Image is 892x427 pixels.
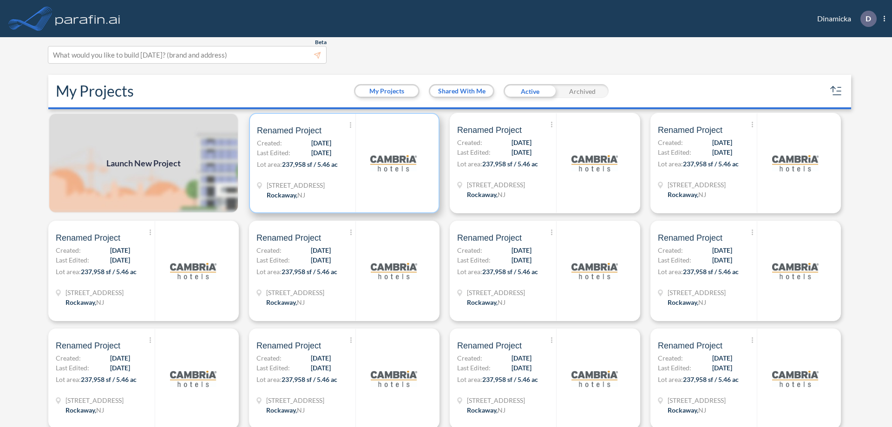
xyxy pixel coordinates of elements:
[66,406,96,414] span: Rockaway ,
[457,147,491,157] span: Last Edited:
[482,160,538,168] span: 237,958 sf / 5.46 ac
[256,232,321,243] span: Renamed Project
[457,232,522,243] span: Renamed Project
[467,395,525,405] span: 321 Mt Hope Ave
[282,375,337,383] span: 237,958 sf / 5.46 ac
[803,11,885,27] div: Dinamicka
[266,406,297,414] span: Rockaway ,
[81,268,137,276] span: 237,958 sf / 5.46 ac
[257,138,282,148] span: Created:
[512,245,531,255] span: [DATE]
[370,140,417,186] img: logo
[56,340,120,351] span: Renamed Project
[256,363,290,373] span: Last Edited:
[355,85,418,97] button: My Projects
[829,84,844,99] button: sort
[66,288,124,297] span: 321 Mt Hope Ave
[772,355,819,402] img: logo
[430,85,493,97] button: Shared With Me
[698,298,706,306] span: NJ
[467,288,525,297] span: 321 Mt Hope Ave
[56,375,81,383] span: Lot area:
[48,113,239,213] img: add
[371,248,417,294] img: logo
[498,406,505,414] span: NJ
[658,125,722,136] span: Renamed Project
[556,84,609,98] div: Archived
[311,245,331,255] span: [DATE]
[668,405,706,415] div: Rockaway, NJ
[311,363,331,373] span: [DATE]
[512,255,531,265] span: [DATE]
[504,84,556,98] div: Active
[482,268,538,276] span: 237,958 sf / 5.46 ac
[48,113,239,213] a: Launch New Project
[512,353,531,363] span: [DATE]
[66,297,104,307] div: Rockaway, NJ
[170,248,216,294] img: logo
[512,147,531,157] span: [DATE]
[81,375,137,383] span: 237,958 sf / 5.46 ac
[668,297,706,307] div: Rockaway, NJ
[658,255,691,265] span: Last Edited:
[256,255,290,265] span: Last Edited:
[256,340,321,351] span: Renamed Project
[571,140,618,186] img: logo
[110,255,130,265] span: [DATE]
[257,125,321,136] span: Renamed Project
[668,191,698,198] span: Rockaway ,
[66,395,124,405] span: 321 Mt Hope Ave
[467,298,498,306] span: Rockaway ,
[66,298,96,306] span: Rockaway ,
[712,255,732,265] span: [DATE]
[571,355,618,402] img: logo
[457,125,522,136] span: Renamed Project
[683,375,739,383] span: 237,958 sf / 5.46 ac
[772,248,819,294] img: logo
[56,363,89,373] span: Last Edited:
[457,353,482,363] span: Created:
[110,245,130,255] span: [DATE]
[256,245,282,255] span: Created:
[457,245,482,255] span: Created:
[267,191,297,199] span: Rockaway ,
[658,363,691,373] span: Last Edited:
[668,395,726,405] span: 321 Mt Hope Ave
[498,298,505,306] span: NJ
[712,245,732,255] span: [DATE]
[698,191,706,198] span: NJ
[512,363,531,373] span: [DATE]
[297,191,305,199] span: NJ
[658,353,683,363] span: Created:
[170,355,216,402] img: logo
[467,406,498,414] span: Rockaway ,
[668,180,726,190] span: 321 Mt Hope Ave
[66,405,104,415] div: Rockaway, NJ
[668,406,698,414] span: Rockaway ,
[257,148,290,158] span: Last Edited:
[683,160,739,168] span: 237,958 sf / 5.46 ac
[56,353,81,363] span: Created:
[106,157,181,170] span: Launch New Project
[658,375,683,383] span: Lot area:
[266,288,324,297] span: 321 Mt Hope Ave
[56,82,134,100] h2: My Projects
[311,148,331,158] span: [DATE]
[96,298,104,306] span: NJ
[467,190,505,199] div: Rockaway, NJ
[266,395,324,405] span: 321 Mt Hope Ave
[266,405,305,415] div: Rockaway, NJ
[866,14,871,23] p: D
[257,160,282,168] span: Lot area:
[712,147,732,157] span: [DATE]
[571,248,618,294] img: logo
[512,138,531,147] span: [DATE]
[311,353,331,363] span: [DATE]
[56,255,89,265] span: Last Edited:
[266,297,305,307] div: Rockaway, NJ
[658,147,691,157] span: Last Edited:
[457,375,482,383] span: Lot area:
[712,353,732,363] span: [DATE]
[658,160,683,168] span: Lot area:
[658,268,683,276] span: Lot area:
